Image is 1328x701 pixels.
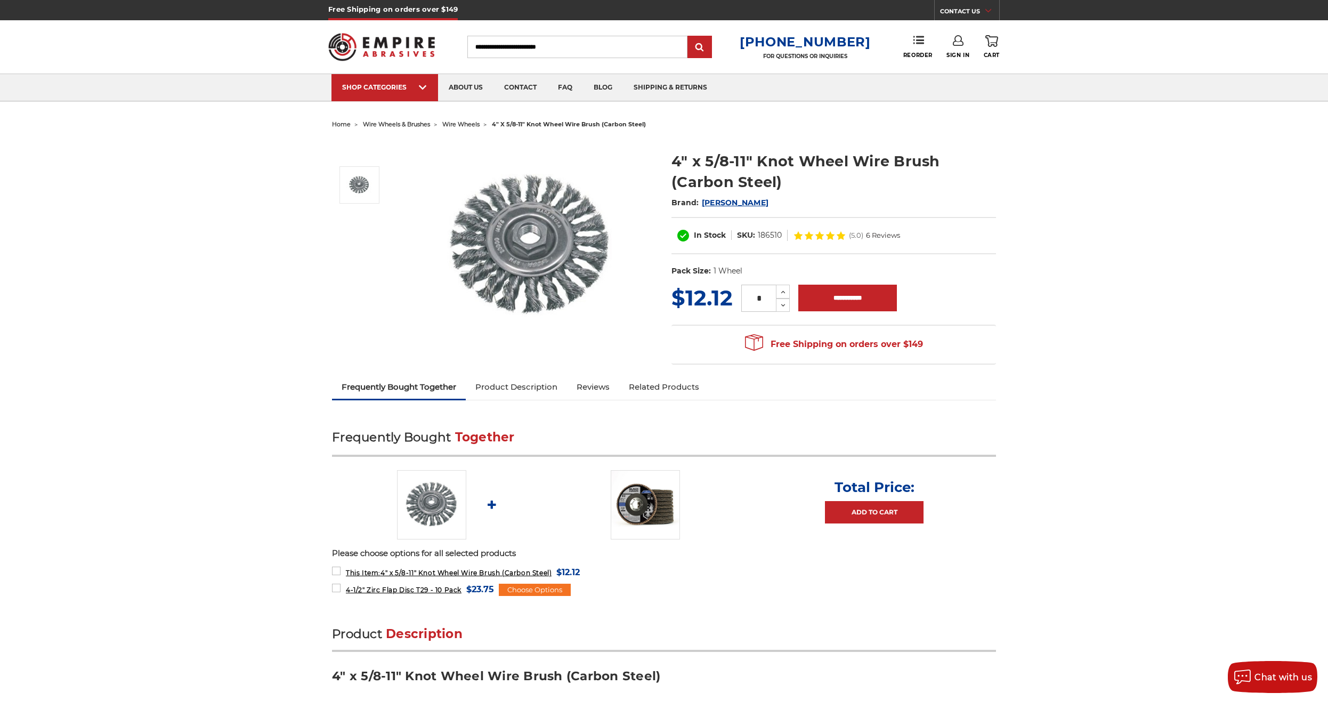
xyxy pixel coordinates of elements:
a: Related Products [619,375,709,399]
img: 4" x 1/2" x 5/8"-11 Hub Knot Wheel Wire Brush [397,470,466,539]
span: Frequently Bought [332,430,451,445]
img: 4" x 1/2" x 5/8"-11 Hub Knot Wheel Wire Brush [424,140,637,353]
strong: This Item: [346,569,380,577]
a: [PHONE_NUMBER] [740,34,871,50]
span: Reorder [903,52,933,59]
dd: 1 Wheel [714,265,742,277]
a: [PERSON_NAME] [702,198,768,207]
span: Product [332,626,382,641]
a: about us [438,74,493,101]
a: faq [547,74,583,101]
span: (5.0) [849,232,863,239]
a: Frequently Bought Together [332,375,466,399]
p: Total Price: [835,479,914,496]
dt: SKU: [737,230,755,241]
a: Reorder [903,35,933,58]
span: Cart [984,52,1000,59]
img: Empire Abrasives [328,26,435,68]
a: blog [583,74,623,101]
a: shipping & returns [623,74,718,101]
span: Brand: [671,198,699,207]
p: FOR QUESTIONS OR INQUIRIES [740,53,871,60]
a: wire wheels & brushes [363,120,430,128]
p: Please choose options for all selected products [332,547,996,560]
a: CONTACT US [940,5,999,20]
button: Chat with us [1228,661,1317,693]
span: Sign In [946,52,969,59]
span: 6 Reviews [866,232,900,239]
span: 4" x 5/8-11" Knot Wheel Wire Brush (Carbon Steel) [346,569,552,577]
a: contact [493,74,547,101]
a: Cart [984,35,1000,59]
img: 4" x 1/2" x 5/8"-11 Hub Knot Wheel Wire Brush [346,172,373,198]
span: In Stock [694,230,726,240]
span: Chat with us [1254,672,1312,682]
span: Free Shipping on orders over $149 [745,334,923,355]
span: $12.12 [671,285,733,311]
div: SHOP CATEGORIES [342,83,427,91]
span: Together [455,430,515,445]
a: wire wheels [442,120,480,128]
span: $12.12 [556,565,580,579]
a: home [332,120,351,128]
input: Submit [689,37,710,58]
dd: 186510 [758,230,782,241]
dt: Pack Size: [671,265,711,277]
div: Choose Options [499,584,571,597]
a: Product Description [466,375,567,399]
a: Add to Cart [825,501,924,523]
span: 4" x 5/8-11" knot wheel wire brush (carbon steel) [492,120,646,128]
a: Reviews [567,375,619,399]
h3: 4" x 5/8-11" Knot Wheel Wire Brush (Carbon Steel) [332,668,996,692]
span: Description [386,626,463,641]
h1: 4" x 5/8-11" Knot Wheel Wire Brush (Carbon Steel) [671,151,996,192]
span: $23.75 [466,582,494,597]
span: 4-1/2" Zirc Flap Disc T29 - 10 Pack [346,586,461,594]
